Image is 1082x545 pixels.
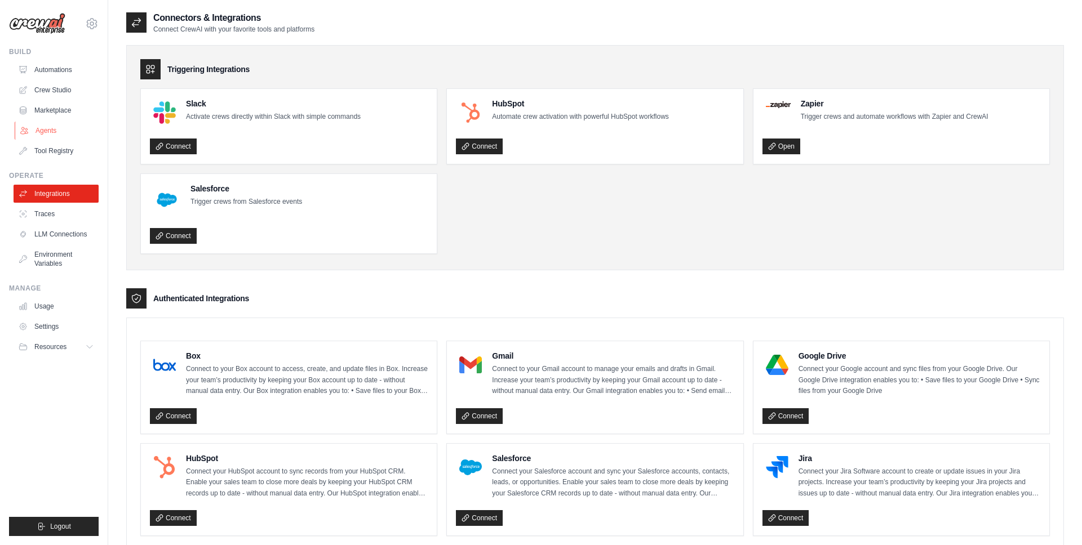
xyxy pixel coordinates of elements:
p: Connect your Salesforce account and sync your Salesforce accounts, contacts, leads, or opportunit... [492,466,734,499]
h4: HubSpot [492,98,668,109]
h4: Gmail [492,350,734,361]
button: Resources [14,338,99,356]
a: Crew Studio [14,81,99,99]
h4: Slack [186,98,361,109]
div: Operate [9,171,99,180]
a: Agents [15,122,100,140]
a: Connect [456,408,503,424]
p: Connect to your Gmail account to manage your emails and drafts in Gmail. Increase your team’s pro... [492,364,734,397]
a: Connect [762,408,809,424]
span: Resources [34,342,66,351]
img: Salesforce Logo [459,456,482,479]
a: Automations [14,61,99,79]
h2: Connectors & Integrations [153,11,314,25]
a: Integrations [14,185,99,203]
p: Connect your HubSpot account to sync records from your HubSpot CRM. Enable your sales team to clo... [186,466,428,499]
a: Connect [150,510,197,526]
button: Logout [9,517,99,536]
h4: Salesforce [190,183,302,194]
p: Activate crews directly within Slack with simple commands [186,111,361,123]
a: Connect [456,510,503,526]
h4: Salesforce [492,453,734,464]
h4: Zapier [801,98,988,109]
img: Gmail Logo [459,354,482,376]
a: Usage [14,297,99,315]
a: Marketplace [14,101,99,119]
a: Open [762,139,800,154]
a: Tool Registry [14,142,99,160]
h4: Google Drive [799,350,1040,361]
div: Manage [9,284,99,293]
p: Trigger crews and automate workflows with Zapier and CrewAI [801,111,988,123]
p: Connect CrewAI with your favorite tools and platforms [153,25,314,34]
img: Box Logo [153,354,176,376]
a: Connect [150,139,197,154]
div: Build [9,47,99,56]
a: Environment Variables [14,245,99,272]
p: Connect your Google account and sync files from your Google Drive. Our Google Drive integration e... [799,364,1040,397]
a: Connect [150,228,197,244]
p: Connect to your Box account to access, create, and update files in Box. Increase your team’s prod... [186,364,428,397]
h3: Authenticated Integrations [153,293,249,304]
img: Zapier Logo [766,101,791,108]
a: Connect [762,510,809,526]
img: HubSpot Logo [153,456,176,479]
a: Traces [14,205,99,223]
a: Settings [14,318,99,336]
p: Automate crew activation with powerful HubSpot workflows [492,111,668,123]
img: Jira Logo [766,456,788,479]
p: Trigger crews from Salesforce events [190,196,302,208]
span: Logout [50,522,71,531]
a: Connect [456,139,503,154]
h4: Box [186,350,428,361]
a: Connect [150,408,197,424]
a: LLM Connections [14,225,99,243]
h4: Jira [799,453,1040,464]
img: Google Drive Logo [766,354,788,376]
img: Slack Logo [153,101,176,124]
img: Salesforce Logo [153,186,180,213]
p: Connect your Jira Software account to create or update issues in your Jira projects. Increase you... [799,466,1040,499]
img: Logo [9,13,65,34]
h3: Triggering Integrations [167,64,250,75]
img: HubSpot Logo [459,101,482,124]
h4: HubSpot [186,453,428,464]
